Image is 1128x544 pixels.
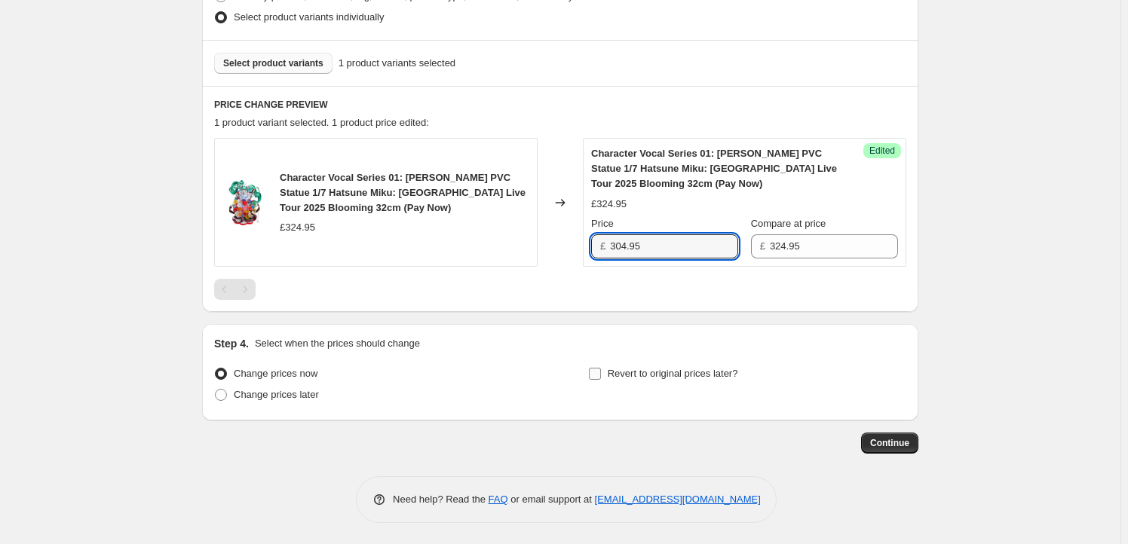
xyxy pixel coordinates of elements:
span: Change prices now [234,368,317,379]
img: x_gsc66206_80x.jpg [222,180,268,225]
span: Character Vocal Series 01: [PERSON_NAME] PVC Statue 1/7 Hatsune Miku: [GEOGRAPHIC_DATA] Live Tour... [280,172,526,213]
span: £ [600,240,605,252]
h2: Step 4. [214,336,249,351]
p: Select when the prices should change [255,336,420,351]
span: Character Vocal Series 01: [PERSON_NAME] PVC Statue 1/7 Hatsune Miku: [GEOGRAPHIC_DATA] Live Tour... [591,148,837,189]
nav: Pagination [214,279,256,300]
button: Continue [861,432,918,454]
span: 1 product variants selected [339,56,455,71]
span: Need help? Read the [393,494,489,505]
span: Select product variants [223,57,323,69]
span: Compare at price [751,218,826,229]
span: £324.95 [591,198,627,209]
span: Continue [870,437,909,449]
span: Edited [869,145,895,157]
span: £ [760,240,765,252]
span: Price [591,218,614,229]
button: Select product variants [214,53,333,74]
span: £324.95 [280,222,315,233]
span: Revert to original prices later? [608,368,738,379]
a: FAQ [489,494,508,505]
h6: PRICE CHANGE PREVIEW [214,99,906,111]
span: Change prices later [234,389,319,400]
span: or email support at [508,494,595,505]
span: Select product variants individually [234,11,384,23]
span: 1 product variant selected. 1 product price edited: [214,117,429,128]
a: [EMAIL_ADDRESS][DOMAIN_NAME] [595,494,761,505]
